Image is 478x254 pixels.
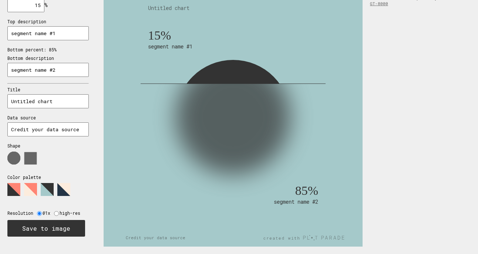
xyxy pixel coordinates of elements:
text: 15% [148,28,171,42]
label: high-res [60,210,84,216]
p: Top description [7,19,89,24]
text: Untitled chart [148,4,189,11]
text: 85% [295,184,318,197]
button: Save to image [7,220,85,237]
p: Bottom description [7,55,89,61]
p: Bottom percent: 85% [7,47,89,53]
p: Shape [7,143,89,149]
a: GT-8000 [370,1,388,6]
text: segment name #2 [274,198,318,205]
p: Color palette [7,175,89,180]
text: Credit your data source [126,235,185,240]
p: Title [7,87,89,92]
p: Data source [7,115,89,121]
label: Resolution [7,210,37,216]
label: @1x [43,210,54,216]
text: segment name #1 [148,43,192,50]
